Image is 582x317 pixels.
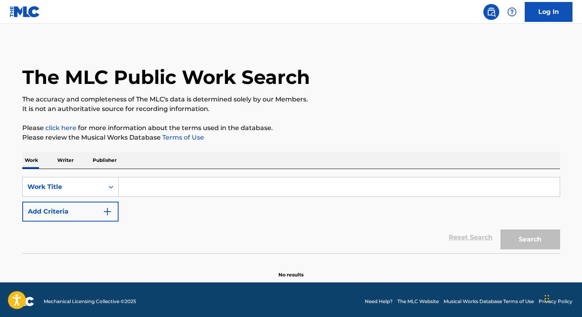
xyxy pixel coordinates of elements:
a: click here [45,124,76,132]
div: Help [504,4,520,20]
form: Search Form [22,177,560,253]
div: Work Title [27,182,99,192]
a: Terms of Use [161,134,204,141]
p: Please review the Musical Works Database [22,133,560,142]
img: MLC Logo [10,6,40,18]
h1: The MLC Public Work Search [22,65,310,89]
p: No results [278,262,304,278]
p: Publisher [90,152,119,169]
a: Need Help? [365,298,393,305]
p: Please for more information about the terms used in the database. [22,123,560,133]
iframe: Chat Widget [542,279,582,317]
p: Writer [55,152,76,169]
img: 9d2ae6d4665cec9f34b9.svg [103,207,112,216]
img: search [487,7,496,17]
a: Privacy Policy [539,298,572,305]
a: Public Search [483,4,499,20]
p: Work [22,152,41,169]
p: The accuracy and completeness of The MLC's data is determined solely by our Members. [22,95,560,104]
button: Add Criteria [22,202,119,222]
div: Widget de chat [542,279,582,317]
span: Mechanical Licensing Collective © 2025 [44,298,136,305]
a: Log In [525,2,572,22]
a: Musical Works Database Terms of Use [444,298,534,305]
p: It is not an authoritative source for recording information. [22,104,560,114]
div: Arrastar [545,287,549,311]
img: help [507,7,517,17]
a: The MLC Website [397,298,439,305]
